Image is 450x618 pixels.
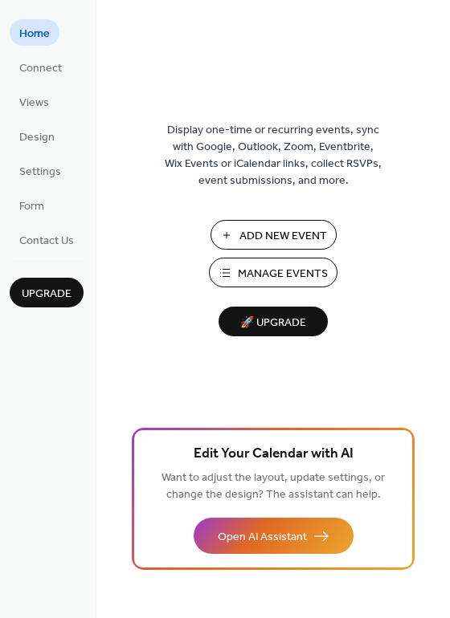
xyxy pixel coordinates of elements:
[238,266,328,283] span: Manage Events
[194,443,354,466] span: Edit Your Calendar with AI
[165,122,382,189] span: Display one-time or recurring events, sync with Google, Outlook, Zoom, Eventbrite, Wix Events or ...
[10,226,84,253] a: Contact Us
[19,198,44,215] span: Form
[10,88,59,115] a: Views
[19,233,74,250] span: Contact Us
[19,164,61,181] span: Settings
[228,312,318,334] span: 🚀 Upgrade
[10,278,84,307] button: Upgrade
[19,95,49,112] span: Views
[211,220,337,250] button: Add New Event
[194,518,354,554] button: Open AI Assistant
[10,192,54,218] a: Form
[239,228,327,245] span: Add New Event
[22,286,72,303] span: Upgrade
[162,467,385,506] span: Want to adjust the layout, update settings, or change the design? The assistant can help.
[19,26,50,43] span: Home
[209,258,337,287] button: Manage Events
[10,157,71,184] a: Settings
[218,529,307,546] span: Open AI Assistant
[10,54,72,80] a: Connect
[10,123,64,149] a: Design
[19,129,55,146] span: Design
[219,307,328,336] button: 🚀 Upgrade
[19,60,62,77] span: Connect
[10,19,59,46] a: Home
